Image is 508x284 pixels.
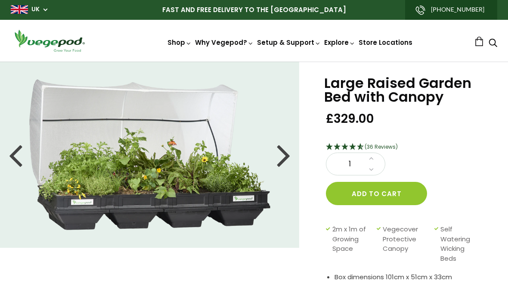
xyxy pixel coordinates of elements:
h1: Large Raised Garden Bed with Canopy [324,76,486,104]
button: Add to cart [326,182,427,205]
a: Why Vegepod? [195,38,254,47]
img: gb_large.png [11,5,28,14]
span: 1 [335,159,364,170]
a: Increase quantity by 1 [366,153,376,164]
li: Box dimensions 101cm x 51cm x 33cm [335,272,486,282]
a: Search [489,39,497,48]
span: Vegecover Protective Canopy [383,225,430,263]
span: Self Watering Wicking Beds [440,225,482,263]
img: Large Raised Garden Bed with Canopy [29,79,270,230]
span: 2m x 1m of Growing Space [332,225,372,263]
a: Explore [324,38,355,47]
span: (36 Reviews) [365,143,398,150]
div: 4.67 Stars - 36 Reviews [326,142,486,153]
a: Shop [167,38,192,47]
a: UK [31,5,40,14]
a: Setup & Support [257,38,321,47]
a: Decrease quantity by 1 [366,164,376,175]
a: Store Locations [359,38,412,47]
img: Vegepod [11,28,88,53]
span: £329.00 [326,111,374,127]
